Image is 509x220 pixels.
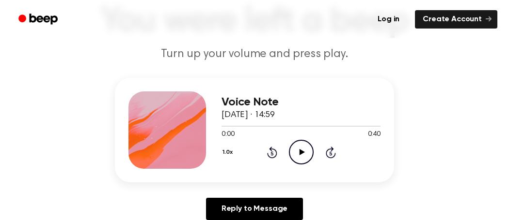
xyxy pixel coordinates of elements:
[415,10,497,29] a: Create Account
[222,130,234,140] span: 0:00
[206,198,303,220] a: Reply to Message
[368,8,409,30] a: Log in
[222,144,236,161] button: 1.0x
[368,130,381,140] span: 0:40
[222,96,381,109] h3: Voice Note
[12,10,66,29] a: Beep
[222,111,275,119] span: [DATE] · 14:59
[68,46,441,62] p: Turn up your volume and press play.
